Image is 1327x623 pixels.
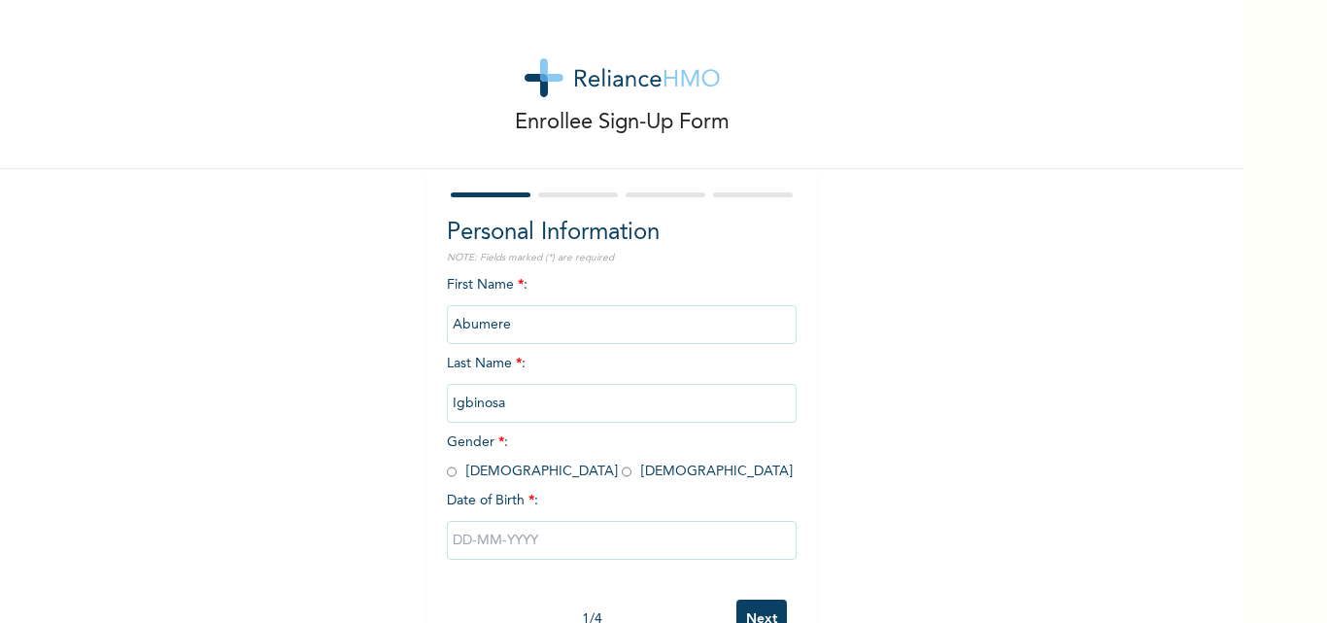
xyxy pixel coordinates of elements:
input: Enter your first name [447,305,797,344]
img: logo [525,58,720,97]
span: Last Name : [447,357,797,410]
span: Date of Birth : [447,491,538,511]
input: Enter your last name [447,384,797,423]
span: First Name : [447,278,797,331]
h2: Personal Information [447,216,797,251]
span: Gender : [DEMOGRAPHIC_DATA] [DEMOGRAPHIC_DATA] [447,435,793,478]
input: DD-MM-YYYY [447,521,797,560]
p: Enrollee Sign-Up Form [515,107,730,139]
p: NOTE: Fields marked (*) are required [447,251,797,265]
